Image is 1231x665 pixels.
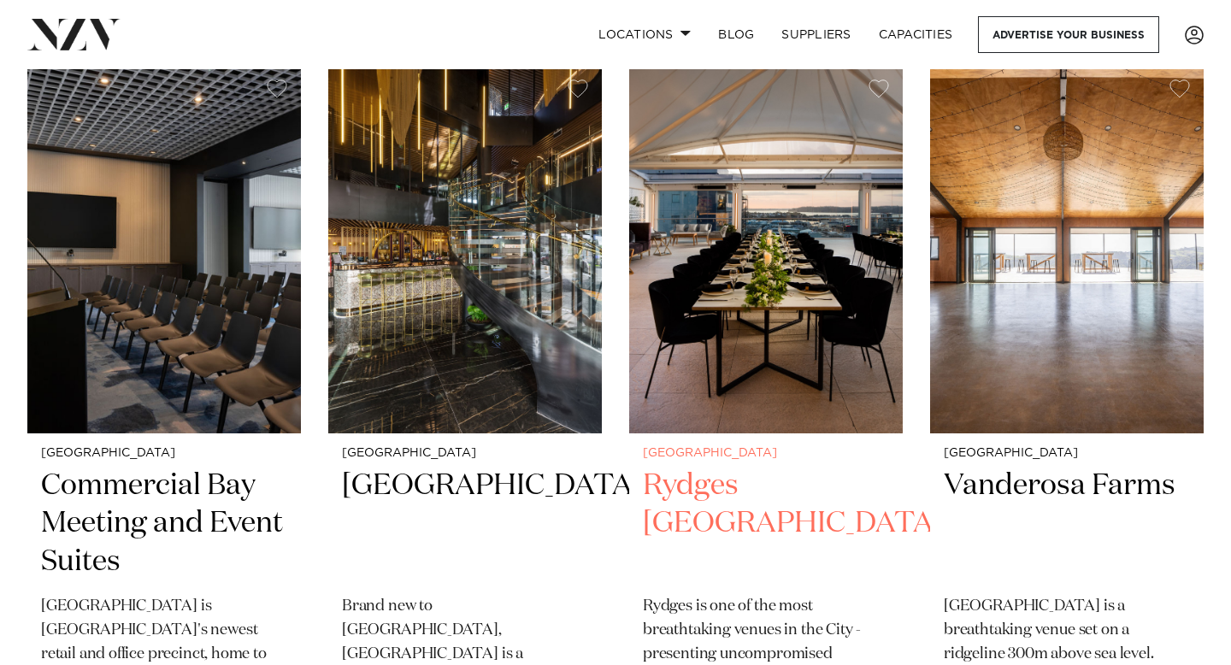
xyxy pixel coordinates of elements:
a: Locations [585,16,704,53]
h2: [GEOGRAPHIC_DATA] [342,467,588,582]
h2: Commercial Bay Meeting and Event Suites [41,467,287,582]
small: [GEOGRAPHIC_DATA] [342,447,588,460]
h2: Rydges [GEOGRAPHIC_DATA] [643,467,889,582]
small: [GEOGRAPHIC_DATA] [643,447,889,460]
a: SUPPLIERS [768,16,864,53]
small: [GEOGRAPHIC_DATA] [41,447,287,460]
a: Capacities [865,16,967,53]
h2: Vanderosa Farms [944,467,1190,582]
a: BLOG [704,16,768,53]
a: Advertise your business [978,16,1159,53]
small: [GEOGRAPHIC_DATA] [944,447,1190,460]
img: nzv-logo.png [27,19,121,50]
